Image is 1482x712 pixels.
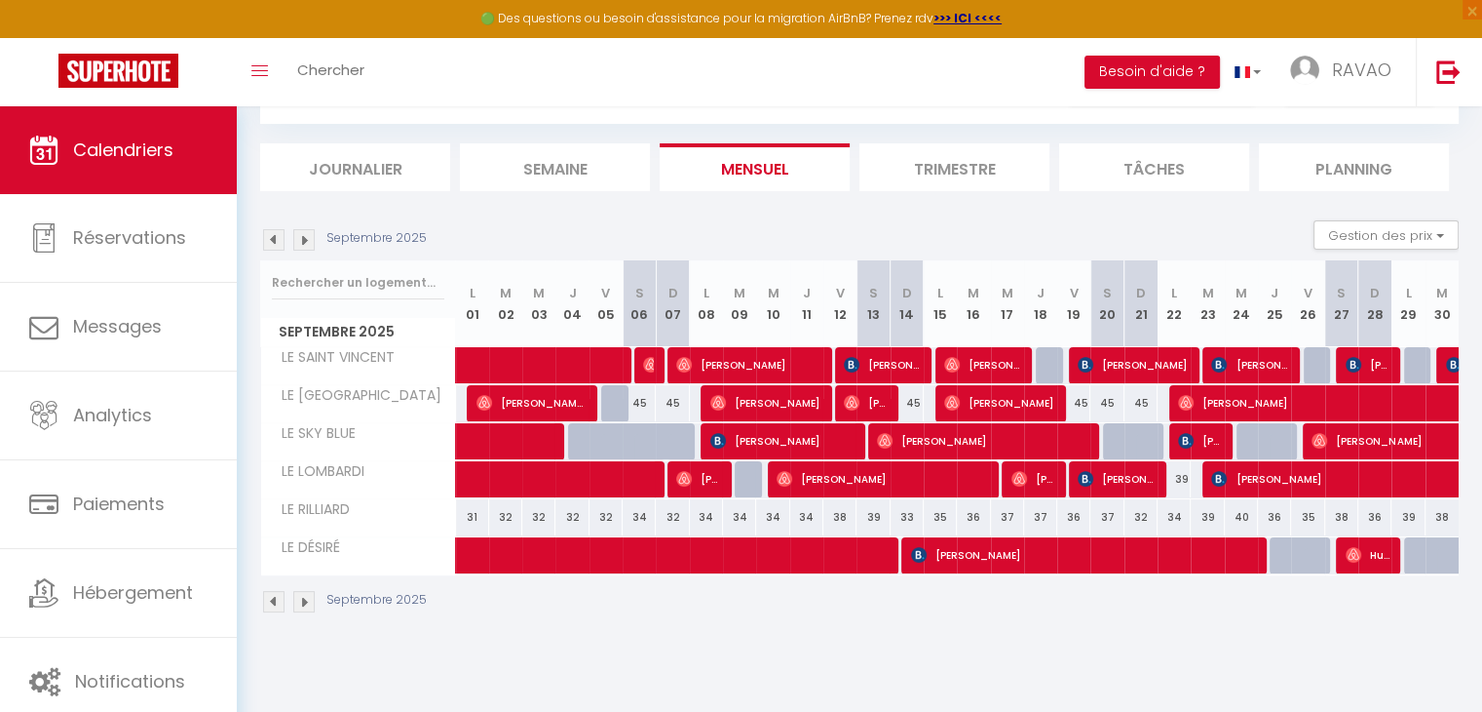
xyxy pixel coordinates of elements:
[1346,536,1389,574] span: Hugo 2
[924,499,957,535] div: 35
[1090,385,1123,421] div: 45
[911,536,1253,574] span: [PERSON_NAME]
[777,460,986,497] span: [PERSON_NAME]
[264,385,446,407] span: LE [GEOGRAPHIC_DATA]
[264,537,345,559] span: LE DÉSIRÉ
[1178,422,1222,459] span: [PERSON_NAME]
[710,384,820,421] span: [PERSON_NAME]
[756,499,789,535] div: 34
[1011,460,1055,497] span: [PERSON_NAME]
[823,260,856,347] th: 12
[476,384,587,421] span: [PERSON_NAME] Vaesen
[823,499,856,535] div: 38
[710,422,854,459] span: [PERSON_NAME]
[456,260,489,347] th: 01
[73,225,186,250] span: Réservations
[1436,59,1461,84] img: logout
[1024,260,1057,347] th: 18
[856,260,890,347] th: 13
[1325,499,1358,535] div: 38
[756,260,789,347] th: 10
[1405,284,1411,302] abbr: L
[264,347,399,369] span: LE SAINT VINCENT
[790,260,823,347] th: 11
[73,580,193,605] span: Hébergement
[991,260,1024,347] th: 17
[1070,284,1079,302] abbr: V
[723,499,756,535] div: 34
[1391,499,1425,535] div: 39
[676,460,720,497] span: [PERSON_NAME]
[1158,461,1191,497] div: 39
[1332,58,1391,82] span: RAVAO
[1059,143,1249,191] li: Tâches
[1191,499,1224,535] div: 39
[957,499,990,535] div: 36
[933,10,1002,26] a: >>> ICI <<<<
[957,260,990,347] th: 16
[470,284,475,302] abbr: L
[1002,284,1013,302] abbr: M
[1271,284,1278,302] abbr: J
[58,54,178,88] img: Super Booking
[869,284,878,302] abbr: S
[1078,460,1155,497] span: [PERSON_NAME]
[1325,260,1358,347] th: 27
[1370,284,1380,302] abbr: D
[326,591,427,610] p: Septembre 2025
[456,499,489,535] div: 31
[1124,499,1158,535] div: 32
[1202,284,1214,302] abbr: M
[261,318,455,346] span: Septembre 2025
[1436,284,1448,302] abbr: M
[601,284,610,302] abbr: V
[656,499,689,535] div: 32
[1057,385,1090,421] div: 45
[1024,499,1057,535] div: 37
[937,284,943,302] abbr: L
[1304,284,1312,302] abbr: V
[1235,284,1247,302] abbr: M
[891,385,924,421] div: 45
[73,138,173,162] span: Calendriers
[1171,284,1177,302] abbr: L
[643,346,654,383] span: [PERSON_NAME]
[533,284,545,302] abbr: M
[859,143,1049,191] li: Trimestre
[723,260,756,347] th: 09
[1158,260,1191,347] th: 22
[75,669,185,693] span: Notifications
[260,143,450,191] li: Journalier
[522,499,555,535] div: 32
[891,499,924,535] div: 33
[1259,143,1449,191] li: Planning
[1090,499,1123,535] div: 37
[635,284,644,302] abbr: S
[555,499,589,535] div: 32
[836,284,845,302] abbr: V
[690,499,723,535] div: 34
[1313,220,1459,250] button: Gestion des prix
[844,384,888,421] span: [PERSON_NAME]
[1225,499,1258,535] div: 40
[803,284,811,302] abbr: J
[690,260,723,347] th: 08
[460,143,650,191] li: Semaine
[1057,260,1090,347] th: 19
[1290,56,1319,85] img: ...
[326,229,427,248] p: Septembre 2025
[734,284,745,302] abbr: M
[1337,284,1346,302] abbr: S
[924,260,957,347] th: 15
[1358,260,1391,347] th: 28
[944,346,1021,383] span: [PERSON_NAME]
[1191,260,1224,347] th: 23
[589,260,623,347] th: 05
[767,284,779,302] abbr: M
[660,143,850,191] li: Mensuel
[656,385,689,421] div: 45
[877,422,1086,459] span: [PERSON_NAME]
[623,260,656,347] th: 06
[668,284,678,302] abbr: D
